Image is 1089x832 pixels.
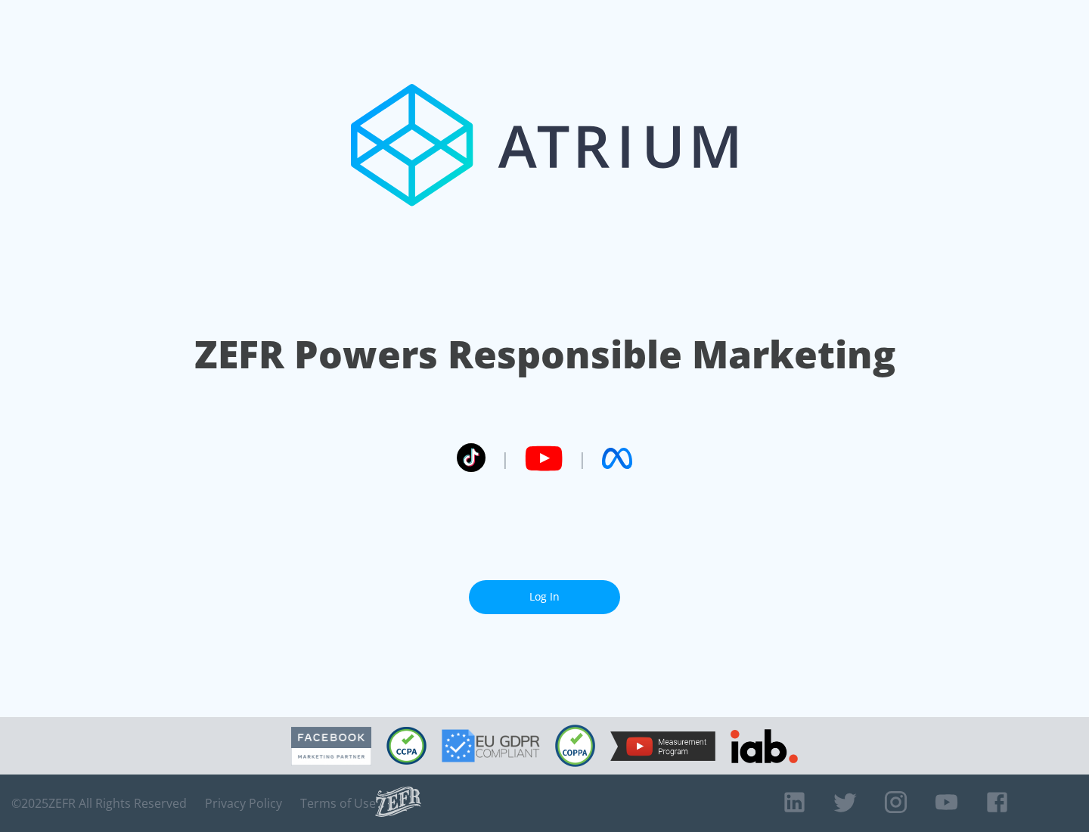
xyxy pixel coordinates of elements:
img: COPPA Compliant [555,725,595,767]
a: Terms of Use [300,796,376,811]
img: CCPA Compliant [386,727,427,765]
img: IAB [731,729,798,763]
span: | [501,447,510,470]
span: | [578,447,587,470]
img: Facebook Marketing Partner [291,727,371,765]
a: Privacy Policy [205,796,282,811]
span: © 2025 ZEFR All Rights Reserved [11,796,187,811]
img: GDPR Compliant [442,729,540,762]
img: YouTube Measurement Program [610,731,715,761]
a: Log In [469,580,620,614]
h1: ZEFR Powers Responsible Marketing [194,328,895,380]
